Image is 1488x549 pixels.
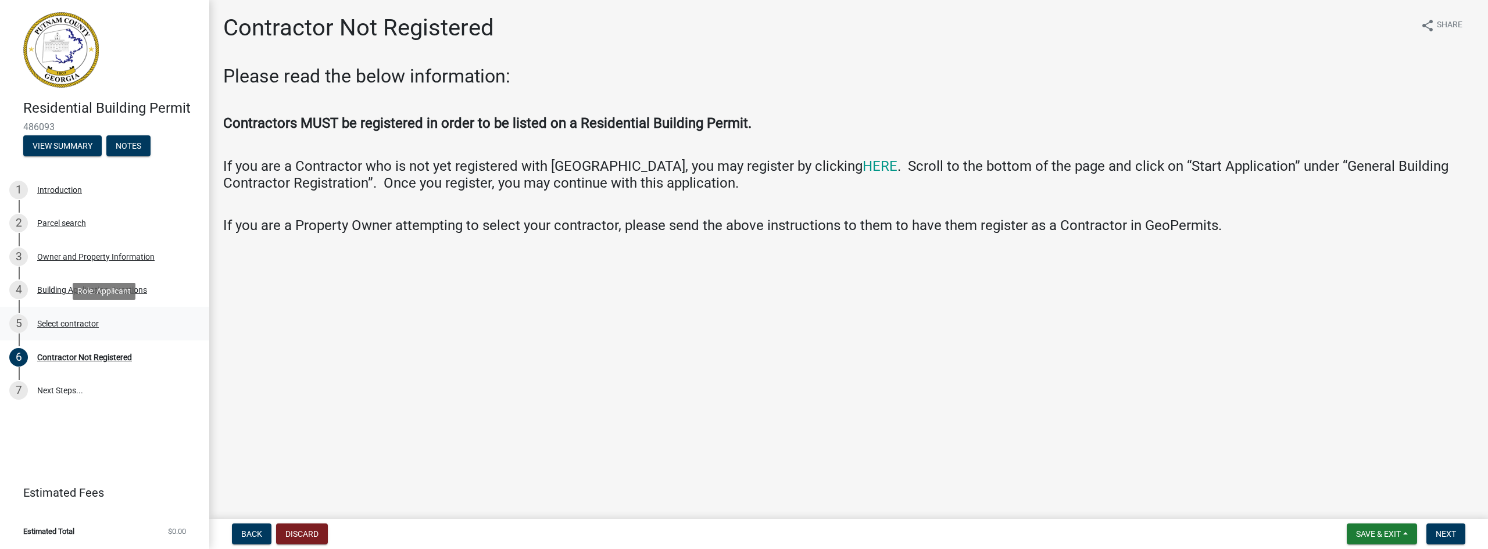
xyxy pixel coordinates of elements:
[168,528,186,535] span: $0.00
[73,283,135,300] div: Role: Applicant
[1347,523,1417,544] button: Save & Exit
[23,100,200,117] h4: Residential Building Permit
[9,314,28,333] div: 5
[9,281,28,299] div: 4
[223,217,1474,234] h4: If you are a Property Owner attempting to select your contractor, please send the above instructi...
[1411,14,1472,37] button: shareShare
[23,142,102,151] wm-modal-confirm: Summary
[232,523,271,544] button: Back
[37,286,147,294] div: Building Application Questions
[863,158,897,174] a: HERE
[9,481,191,504] a: Estimated Fees
[37,186,82,194] div: Introduction
[9,181,28,199] div: 1
[9,247,28,266] div: 3
[1421,19,1435,33] i: share
[223,14,494,42] h1: Contractor Not Registered
[37,320,99,328] div: Select contractor
[1437,19,1462,33] span: Share
[223,65,1474,87] h2: Please read the below information:
[1426,523,1465,544] button: Next
[9,214,28,232] div: 2
[1356,529,1401,539] span: Save & Exit
[23,121,186,132] span: 486093
[37,219,86,227] div: Parcel search
[23,135,102,156] button: View Summary
[276,523,328,544] button: Discard
[1436,529,1456,539] span: Next
[241,529,262,539] span: Back
[106,135,151,156] button: Notes
[37,353,132,361] div: Contractor Not Registered
[223,158,1474,192] h4: If you are a Contractor who is not yet registered with [GEOGRAPHIC_DATA], you may register by cli...
[9,381,28,400] div: 7
[106,142,151,151] wm-modal-confirm: Notes
[23,12,99,88] img: Putnam County, Georgia
[23,528,74,535] span: Estimated Total
[223,115,752,131] strong: Contractors MUST be registered in order to be listed on a Residential Building Permit.
[37,253,155,261] div: Owner and Property Information
[9,348,28,367] div: 6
